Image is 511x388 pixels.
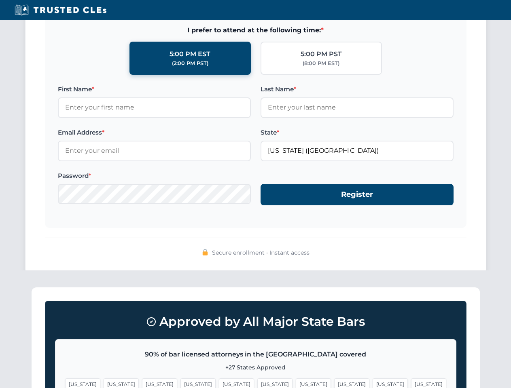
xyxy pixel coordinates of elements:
[261,184,454,205] button: Register
[301,49,342,59] div: 5:00 PM PST
[202,249,208,255] img: 🔒
[58,84,251,94] label: First Name
[65,349,446,360] p: 90% of bar licensed attorneys in the [GEOGRAPHIC_DATA] covered
[212,248,310,257] span: Secure enrollment • Instant access
[58,171,251,181] label: Password
[170,49,210,59] div: 5:00 PM EST
[58,97,251,118] input: Enter your first name
[172,59,208,67] div: (2:00 PM PST)
[58,128,251,137] label: Email Address
[55,311,456,333] h3: Approved by All Major State Bars
[261,97,454,118] input: Enter your last name
[58,25,454,36] span: I prefer to attend at the following time:
[58,141,251,161] input: Enter your email
[261,141,454,161] input: Florida (FL)
[65,363,446,372] p: +27 States Approved
[12,4,109,16] img: Trusted CLEs
[303,59,339,67] div: (8:00 PM EST)
[261,128,454,137] label: State
[261,84,454,94] label: Last Name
